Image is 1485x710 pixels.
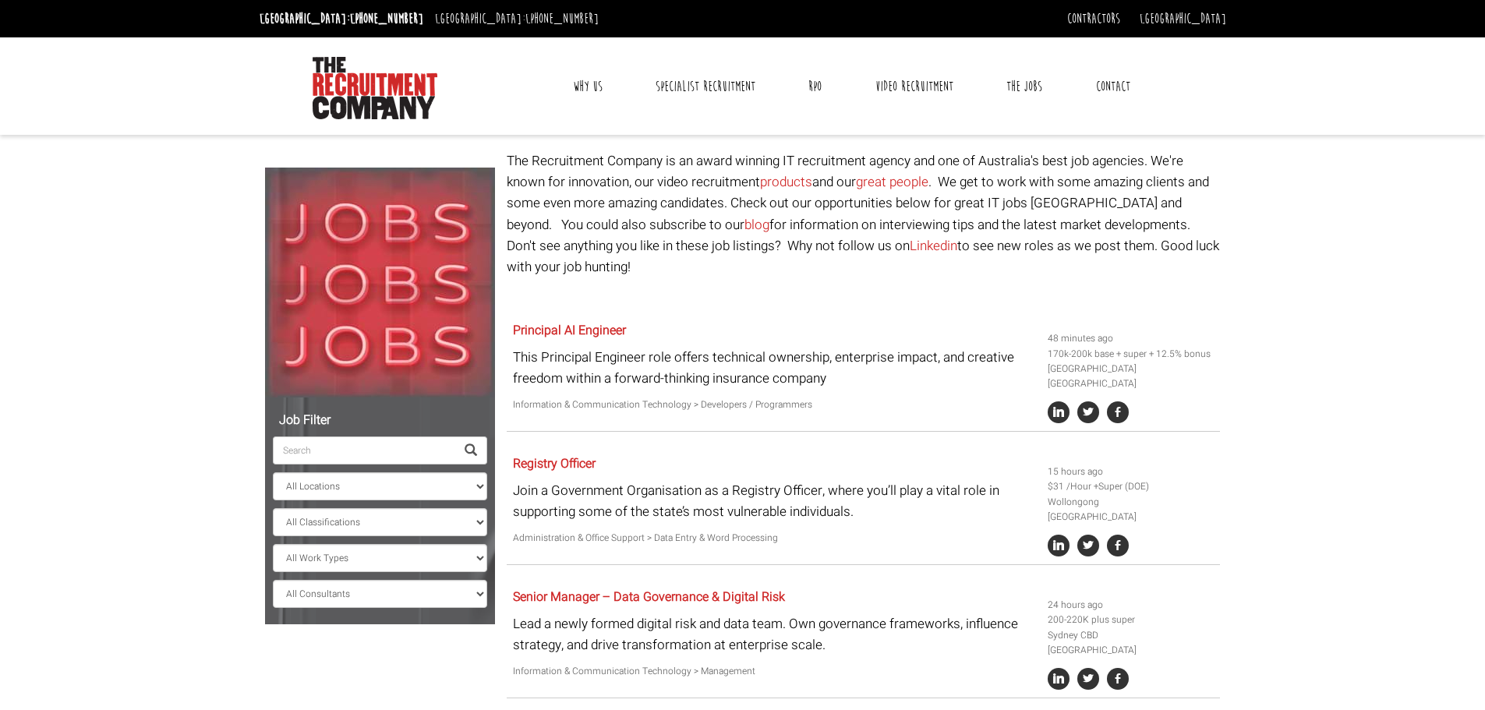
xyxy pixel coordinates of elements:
li: 15 hours ago [1048,465,1215,479]
li: 170k-200k base + super + 12.5% bonus [1048,347,1215,362]
li: 48 minutes ago [1048,331,1215,346]
li: 24 hours ago [1048,598,1215,613]
a: Linkedin [910,236,957,256]
a: Specialist Recruitment [644,67,767,106]
a: RPO [797,67,833,106]
p: The Recruitment Company is an award winning IT recruitment agency and one of Australia's best job... [507,150,1220,277]
h5: Job Filter [273,414,487,428]
p: Lead a newly formed digital risk and data team. Own governance frameworks, influence strategy, an... [513,613,1036,655]
li: [GEOGRAPHIC_DATA] [GEOGRAPHIC_DATA] [1048,362,1215,391]
a: [PHONE_NUMBER] [350,10,423,27]
p: Join a Government Organisation as a Registry Officer, where you’ll play a vital role in supportin... [513,480,1036,522]
a: products [760,172,812,192]
img: Jobs, Jobs, Jobs [265,168,495,397]
li: $31 /Hour +Super (DOE) [1048,479,1215,494]
a: Registry Officer [513,454,596,473]
a: [PHONE_NUMBER] [525,10,599,27]
p: Information & Communication Technology > Developers / Programmers [513,397,1036,412]
a: blog [744,215,769,235]
img: The Recruitment Company [313,57,437,119]
a: Contact [1084,67,1142,106]
a: The Jobs [995,67,1054,106]
a: Contractors [1067,10,1120,27]
a: Principal AI Engineer [513,321,626,340]
li: [GEOGRAPHIC_DATA]: [431,6,603,31]
a: great people [856,172,928,192]
p: This Principal Engineer role offers technical ownership, enterprise impact, and creative freedom ... [513,347,1036,389]
p: Administration & Office Support > Data Entry & Word Processing [513,531,1036,546]
a: [GEOGRAPHIC_DATA] [1140,10,1226,27]
li: [GEOGRAPHIC_DATA]: [256,6,427,31]
a: Video Recruitment [864,67,965,106]
a: Why Us [561,67,614,106]
input: Search [273,436,455,465]
a: Senior Manager – Data Governance & Digital Risk [513,588,785,606]
li: Wollongong [GEOGRAPHIC_DATA] [1048,495,1215,525]
li: Sydney CBD [GEOGRAPHIC_DATA] [1048,628,1215,658]
li: 200-220K plus super [1048,613,1215,627]
p: Information & Communication Technology > Management [513,664,1036,679]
